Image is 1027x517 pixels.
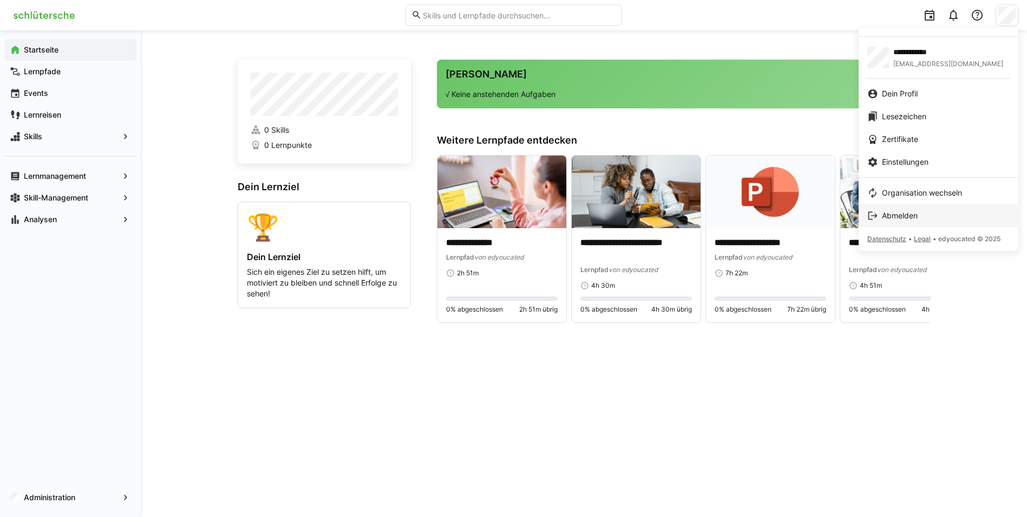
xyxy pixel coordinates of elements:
span: Lesezeichen [882,111,926,122]
span: Datenschutz [867,235,906,243]
span: Organisation wechseln [882,188,962,198]
span: • [933,235,936,243]
span: • [908,235,912,243]
span: Abmelden [882,210,918,221]
span: Zertifikate [882,134,918,145]
span: edyoucated © 2025 [938,235,1000,243]
span: [EMAIL_ADDRESS][DOMAIN_NAME] [893,60,1003,68]
span: Einstellungen [882,157,928,167]
span: Legal [914,235,931,243]
span: Dein Profil [882,88,918,99]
